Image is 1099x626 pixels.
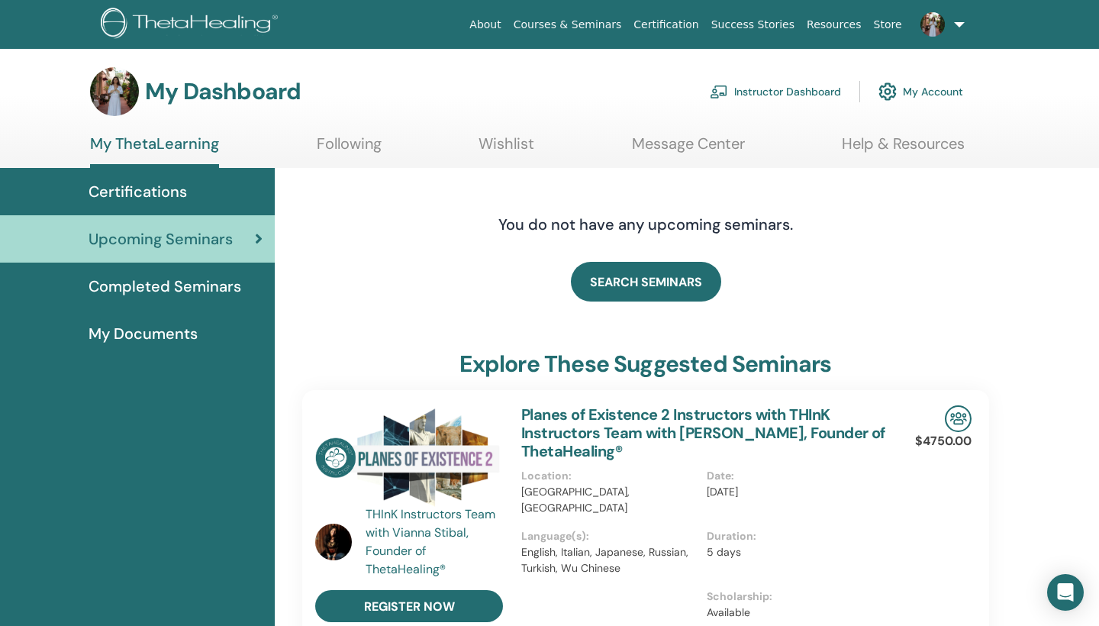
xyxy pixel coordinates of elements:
p: [GEOGRAPHIC_DATA], [GEOGRAPHIC_DATA] [521,484,698,516]
a: Message Center [632,134,745,164]
span: My Documents [89,322,198,345]
a: Success Stories [705,11,801,39]
img: cog.svg [878,79,897,105]
p: Language(s) : [521,528,698,544]
p: English, Italian, Japanese, Russian, Turkish, Wu Chinese [521,544,698,576]
img: Planes of Existence 2 Instructors [315,405,503,510]
span: Upcoming Seminars [89,227,233,250]
h4: You do not have any upcoming seminars. [405,215,886,234]
a: Instructor Dashboard [710,75,841,108]
a: THInK Instructors Team with Vianna Stibal, Founder of ThetaHealing® [366,505,507,579]
img: default.jpg [90,67,139,116]
a: Courses & Seminars [508,11,628,39]
div: Open Intercom Messenger [1047,574,1084,611]
p: [DATE] [707,484,883,500]
p: Duration : [707,528,883,544]
span: register now [364,599,455,615]
p: $4750.00 [915,432,972,450]
h3: explore these suggested seminars [459,350,831,378]
span: Certifications [89,180,187,203]
h3: My Dashboard [145,78,301,105]
p: Location : [521,468,698,484]
img: default.jpg [920,12,945,37]
img: logo.png [101,8,283,42]
a: My ThetaLearning [90,134,219,168]
p: Scholarship : [707,589,883,605]
a: Planes of Existence 2 Instructors with THInK Instructors Team with [PERSON_NAME], Founder of Thet... [521,405,885,461]
span: Completed Seminars [89,275,241,298]
a: Help & Resources [842,134,965,164]
p: Date : [707,468,883,484]
a: SEARCH SEMINARS [571,262,721,302]
p: 5 days [707,544,883,560]
a: About [463,11,507,39]
p: Available [707,605,883,621]
a: register now [315,590,503,622]
a: Certification [627,11,704,39]
a: Following [317,134,382,164]
span: SEARCH SEMINARS [590,274,702,290]
a: Wishlist [479,134,534,164]
img: chalkboard-teacher.svg [710,85,728,98]
a: Resources [801,11,868,39]
a: Store [868,11,908,39]
a: My Account [878,75,963,108]
img: In-Person Seminar [945,405,972,432]
img: default.jpg [315,524,352,560]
